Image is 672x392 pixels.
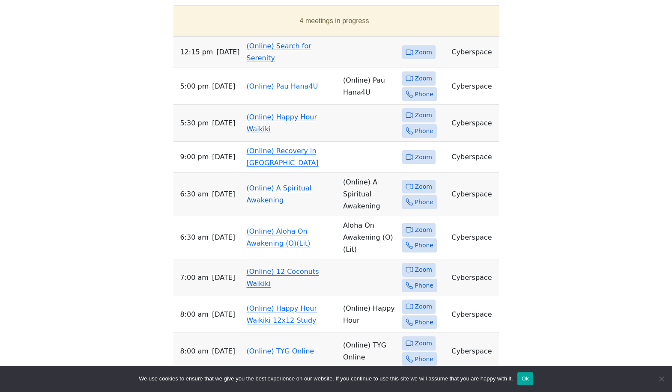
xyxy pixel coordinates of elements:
td: (Online) Happy Hour [340,296,399,333]
span: Phone [415,240,433,251]
span: Zoom [415,225,432,235]
td: Cyberspace [448,216,499,259]
span: Zoom [415,47,432,58]
span: Phone [415,317,433,328]
span: 6:30 AM [180,232,209,244]
span: 8:00 AM [180,345,209,357]
span: [DATE] [212,232,235,244]
a: (Online) 12 Coconuts Waikiki [247,267,319,288]
span: Phone [415,280,433,291]
span: [DATE] [212,272,235,284]
span: 5:00 PM [180,80,209,92]
td: Aloha On Awakening (O) (Lit) [340,216,399,259]
td: Cyberspace [448,37,499,68]
span: 12:15 PM [180,46,213,58]
a: (Online) TYG Online [247,347,314,355]
button: 4 meetings in progress [177,9,492,33]
span: Zoom [415,73,432,84]
span: [DATE] [212,117,235,129]
span: Zoom [415,301,432,312]
span: Zoom [415,338,432,349]
span: Zoom [415,181,432,192]
span: Zoom [415,264,432,275]
span: [DATE] [216,46,239,58]
a: (Online) Happy Hour Waikiki 12x12 Study [247,304,317,324]
td: Cyberspace [448,68,499,105]
span: [DATE] [212,188,235,200]
span: 5:30 PM [180,117,209,129]
span: 6:30 AM [180,188,209,200]
a: (Online) Pau Hana4U [247,82,318,90]
a: (Online) Recovery in [GEOGRAPHIC_DATA] [247,147,319,167]
span: Zoom [415,110,432,121]
td: Cyberspace [448,333,499,370]
td: (Online) Pau Hana4U [340,68,399,105]
span: Phone [415,197,433,208]
td: Cyberspace [448,173,499,216]
span: No [657,374,666,383]
td: Cyberspace [448,296,499,333]
td: (Online) TYG Online [340,333,399,370]
span: Phone [415,354,433,365]
a: (Online) Search for Serenity [247,42,311,62]
span: Phone [415,89,433,100]
a: (Online) Aloha On Awakening (O)(Lit) [247,227,311,247]
td: (Online) A Spiritual Awakening [340,173,399,216]
span: Phone [415,126,433,137]
button: Ok [517,372,533,385]
span: [DATE] [212,345,235,357]
span: [DATE] [212,80,235,92]
span: 9:00 PM [180,151,209,163]
span: 8:00 AM [180,309,209,321]
td: Cyberspace [448,259,499,296]
span: Zoom [415,152,432,163]
a: (Online) A Spiritual Awakening [247,184,312,204]
span: 7:00 AM [180,272,209,284]
td: Cyberspace [448,105,499,142]
a: (Online) Happy Hour Waikiki [247,113,317,133]
td: Cyberspace [448,142,499,173]
span: We use cookies to ensure that we give you the best experience on our website. If you continue to ... [139,374,513,383]
span: [DATE] [212,151,235,163]
span: [DATE] [212,309,235,321]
